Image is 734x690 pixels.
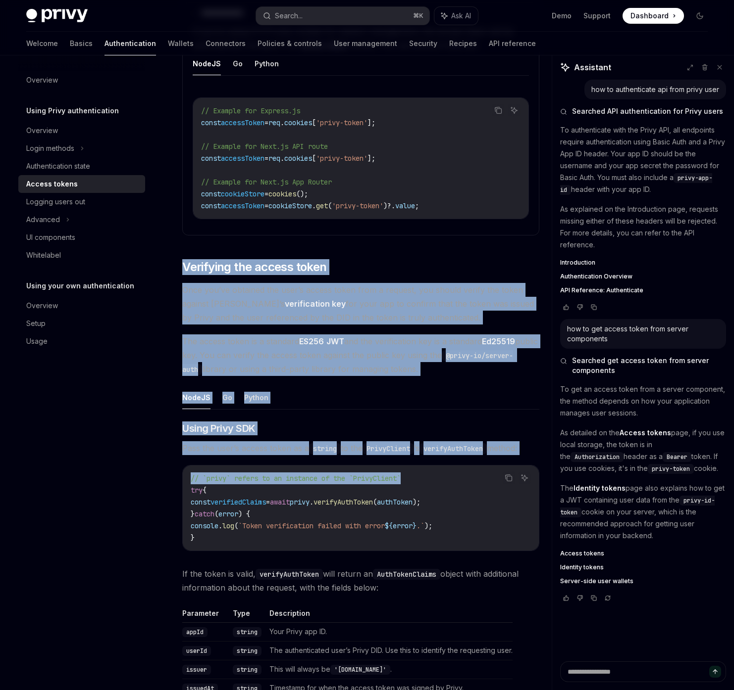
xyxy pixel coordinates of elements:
[268,154,280,163] span: req
[258,32,322,55] a: Policies & controls
[182,421,256,435] span: Using Privy SDK
[560,563,604,571] span: Identity tokens
[201,154,221,163] span: const
[332,201,383,210] span: 'privy-token'
[234,521,238,530] span: (
[218,521,222,530] span: .
[182,386,210,409] button: NodeJS
[630,11,669,21] span: Dashboard
[191,521,218,530] span: console
[256,7,429,25] button: Search...⌘K
[244,386,268,409] button: Python
[667,453,687,461] span: Bearer
[26,32,58,55] a: Welcome
[280,154,284,163] span: .
[191,509,195,518] span: }
[275,10,303,22] div: Search...
[377,498,413,506] span: authToken
[233,665,262,675] code: string
[201,189,221,198] span: const
[574,484,626,492] strong: Identity tokens
[182,627,208,637] code: appId
[238,521,385,530] span: `Token verification failed with error
[255,52,279,75] button: Python
[574,61,611,73] span: Assistant
[284,154,312,163] span: cookies
[575,453,620,461] span: Authorization
[264,154,268,163] span: =
[268,201,312,210] span: cookieStore
[299,336,324,347] a: ES256
[26,125,58,137] div: Overview
[266,498,270,506] span: =
[265,608,513,623] th: Description
[270,498,290,506] span: await
[709,666,721,678] button: Send message
[26,300,58,312] div: Overview
[560,106,726,116] button: Searched API authentication for Privy users
[312,118,316,127] span: [
[419,443,487,454] code: verifyAuthToken
[26,196,85,208] div: Logging users out
[191,474,401,483] span: // `privy` refers to an instance of the `PrivyClient`
[560,550,726,557] a: Access tokens
[18,193,145,211] a: Logging users out
[560,273,726,280] a: Authentication Overview
[201,178,332,186] span: // Example for Next.js App Router
[567,324,719,344] div: how to get access token from server components
[393,521,413,530] span: error
[18,71,145,89] a: Overview
[221,154,264,163] span: accessToken
[201,106,300,115] span: // Example for Express.js
[18,122,145,139] a: Overview
[560,497,715,516] span: privy-id-token
[221,118,264,127] span: accessToken
[413,498,420,506] span: );
[182,283,539,324] span: Once you’ve obtained the user’s access token from a request, you should verify the token against ...
[415,201,419,210] span: ;
[203,486,207,495] span: {
[692,8,708,24] button: Toggle dark mode
[417,521,424,530] span: .`
[221,201,264,210] span: accessToken
[492,104,505,117] button: Copy the contents from the code block
[290,498,310,506] span: privy
[264,189,268,198] span: =
[451,11,471,21] span: Ask AI
[26,231,75,243] div: UI components
[182,567,539,595] span: If the token is valid, will return an object with additional information about the request, with ...
[373,498,377,506] span: (
[449,32,477,55] a: Recipes
[26,178,78,190] div: Access tokens
[552,11,572,21] a: Demo
[265,622,513,641] td: Your Privy app ID.
[560,550,604,557] span: Access tokens
[560,203,726,251] p: As explained on the Introduction page, requests missing either of these headers will be rejected....
[191,486,203,495] span: try
[201,142,328,151] span: // Example for Next.js API route
[256,569,323,580] code: verifyAuthToken
[560,273,632,280] span: Authentication Overview
[652,465,690,473] span: privy-token
[367,118,375,127] span: ];
[285,299,346,309] strong: verification key
[268,118,280,127] span: req
[482,336,515,347] a: Ed25519
[18,246,145,264] a: Whitelabel
[560,124,726,195] p: To authenticate with the Privy API, all endpoints require authentication using Basic Auth and a P...
[328,201,332,210] span: (
[395,201,415,210] span: value
[560,383,726,419] p: To get an access token from a server component, the method depends on how your application manage...
[560,577,726,585] a: Server-side user wallets
[312,201,316,210] span: .
[316,201,328,210] span: get
[265,660,513,679] td: This will always be .
[413,12,423,20] span: ⌘ K
[268,189,296,198] span: cookies
[195,509,214,518] span: catch
[583,11,611,21] a: Support
[214,509,218,518] span: (
[182,665,211,675] code: issuer
[221,189,264,198] span: cookieStore
[508,104,521,117] button: Ask AI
